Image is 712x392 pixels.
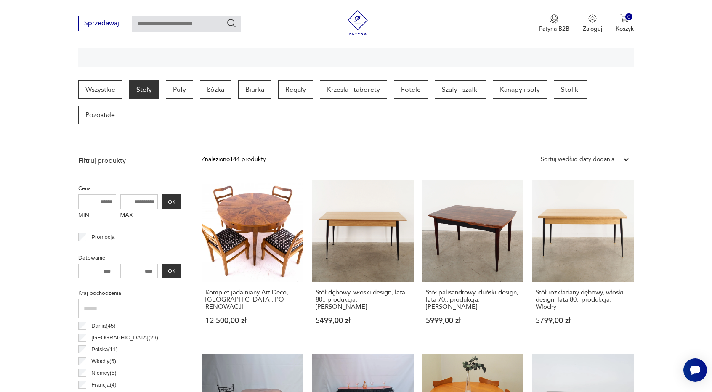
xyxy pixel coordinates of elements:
[226,18,236,28] button: Szukaj
[620,14,629,23] img: Ikona koszyka
[536,289,630,310] h3: Stół rozkładany dębowy, włoski design, lata 80., produkcja: Włochy
[554,80,587,99] a: Stoliki
[320,80,387,99] a: Krzesła i taborety
[205,289,300,310] h3: Komplet jadalniany Art Deco, [GEOGRAPHIC_DATA], PO RENOWACJI.
[426,317,520,324] p: 5999,00 zł
[78,253,181,262] p: Datowanie
[583,14,602,33] button: Zaloguj
[91,368,116,378] p: Niemcy ( 5 )
[625,13,632,21] div: 0
[435,80,486,99] a: Szafy i szafki
[166,80,193,99] a: Pufy
[129,80,159,99] a: Stoły
[394,80,428,99] a: Fotele
[550,14,558,24] img: Ikona medalu
[238,80,271,99] a: Biurka
[120,209,158,222] label: MAX
[539,14,569,33] a: Ikona medaluPatyna B2B
[616,25,634,33] p: Koszyk
[202,180,303,341] a: Komplet jadalniany Art Deco, Polska, PO RENOWACJI.Komplet jadalniany Art Deco, [GEOGRAPHIC_DATA],...
[493,80,547,99] a: Kanapy i sofy
[616,14,634,33] button: 0Koszyk
[162,264,181,278] button: OK
[583,25,602,33] p: Zaloguj
[312,180,414,341] a: Stół dębowy, włoski design, lata 80., produkcja: WłochyStół dębowy, włoski design, lata 80., prod...
[588,14,597,23] img: Ikonka użytkownika
[536,317,630,324] p: 5799,00 zł
[91,345,117,354] p: Polska ( 11 )
[316,317,410,324] p: 5499,00 zł
[78,16,125,31] button: Sprzedawaj
[316,289,410,310] h3: Stół dębowy, włoski design, lata 80., produkcja: [PERSON_NAME]
[78,209,116,222] label: MIN
[78,80,122,99] a: Wszystkie
[278,80,313,99] a: Regały
[541,155,614,164] div: Sortuj według daty dodania
[205,317,300,324] p: 12 500,00 zł
[683,358,707,382] iframe: Smartsupp widget button
[91,357,116,366] p: Włochy ( 6 )
[91,380,116,389] p: Francja ( 4 )
[91,321,115,331] p: Dania ( 45 )
[422,180,524,341] a: Stół palisandrowy, duński design, lata 70., produkcja: DaniaStół palisandrowy, duński design, lat...
[202,155,266,164] div: Znaleziono 144 produkty
[345,10,370,35] img: Patyna - sklep z meblami i dekoracjami vintage
[78,289,181,298] p: Kraj pochodzenia
[91,233,114,242] p: Promocja
[78,106,122,124] a: Pozostałe
[78,184,181,193] p: Cena
[91,333,158,342] p: [GEOGRAPHIC_DATA] ( 29 )
[200,80,231,99] a: Łóżka
[162,194,181,209] button: OK
[539,14,569,33] button: Patyna B2B
[532,180,634,341] a: Stół rozkładany dębowy, włoski design, lata 80., produkcja: WłochyStół rozkładany dębowy, włoski ...
[78,21,125,27] a: Sprzedawaj
[78,156,181,165] p: Filtruj produkty
[539,25,569,33] p: Patyna B2B
[426,289,520,310] h3: Stół palisandrowy, duński design, lata 70., produkcja: [PERSON_NAME]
